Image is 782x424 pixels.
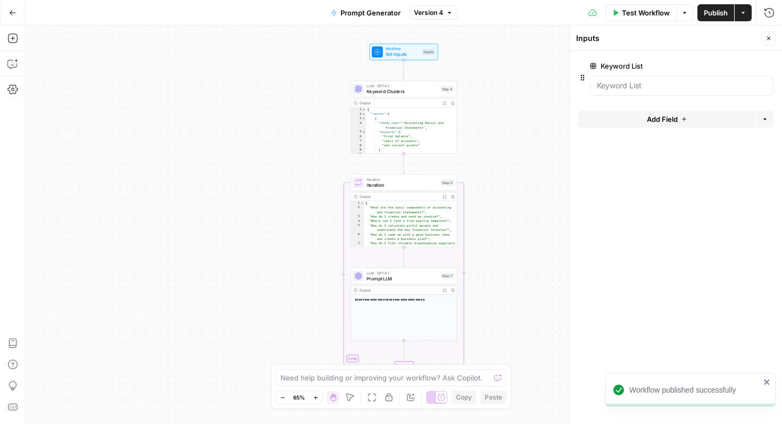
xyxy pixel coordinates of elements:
g: Edge from start to step_4 [403,60,405,80]
input: Keyword List [597,80,767,91]
g: Edge from step_5 to step_7 [403,247,405,267]
span: Publish [704,7,728,18]
span: Toggle code folding, rows 2 through 48 [362,112,365,117]
span: Prompt LLM [367,275,438,282]
div: Workflow published successfully [629,385,760,395]
button: close [763,378,771,386]
div: 6 [351,135,366,139]
div: 6 [351,232,364,242]
div: 1 [351,201,364,205]
span: Toggle code folding, rows 3 through 10 [362,117,365,121]
button: Publish [697,4,734,21]
div: Output [360,287,438,293]
span: Prompt Generator [340,7,401,18]
g: Edge from step_4 to step_5 [403,154,405,173]
button: Copy [452,390,476,404]
button: Test Workflow [605,4,676,21]
label: Keyword List [590,61,713,71]
span: Toggle code folding, rows 5 through 9 [362,130,365,134]
div: 8 [351,143,366,147]
div: 3 [351,117,366,121]
span: Iteration [367,177,438,182]
span: Test Workflow [622,7,670,18]
div: 5 [351,223,364,232]
div: Complete [394,361,414,369]
button: Version 4 [409,6,457,20]
button: Add Field [578,111,755,128]
div: Step 7 [441,273,454,279]
div: Complete [351,361,457,369]
div: 10 [351,152,366,156]
div: 4 [351,219,364,223]
span: Keyword Clusters [367,88,438,95]
div: Output [360,194,438,199]
div: WorkflowSet InputsInputs [351,44,457,60]
span: 65% [293,393,305,402]
div: 7 [351,139,366,143]
div: Inputs [422,49,435,55]
div: Inputs [576,33,759,44]
span: Toggle code folding, rows 1 through 8 [360,201,364,205]
span: Version 4 [414,8,443,18]
span: Iteration [367,181,438,188]
button: Paste [480,390,506,404]
span: Workflow [386,46,420,52]
div: LoopIterationIterationStep 5Output[ "What are the basic components of accounting and financial st... [351,174,457,247]
span: LLM · GPT-4.1 [367,83,438,88]
button: Prompt Generator [325,4,407,21]
div: 7 [351,242,364,251]
span: Add Field [647,114,678,124]
div: 2 [351,112,366,117]
div: 2 [351,205,364,214]
span: Set Inputs [386,51,420,58]
span: Copy [456,393,472,402]
div: 4 [351,121,366,130]
div: Output [360,101,438,106]
span: Toggle code folding, rows 1 through 49 [362,107,365,112]
div: 3 [351,214,364,219]
div: 9 [351,148,366,152]
div: 1 [351,107,366,112]
span: LLM · GPT-4.1 [367,270,438,276]
span: Paste [485,393,502,402]
div: 5 [351,130,366,134]
div: Step 5 [441,179,454,186]
div: LLM · GPT-4.1Keyword ClustersStep 4Output{ "result":[ { "theme_name":"Accounting Basics and Finan... [351,81,457,154]
div: Step 4 [440,86,454,93]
